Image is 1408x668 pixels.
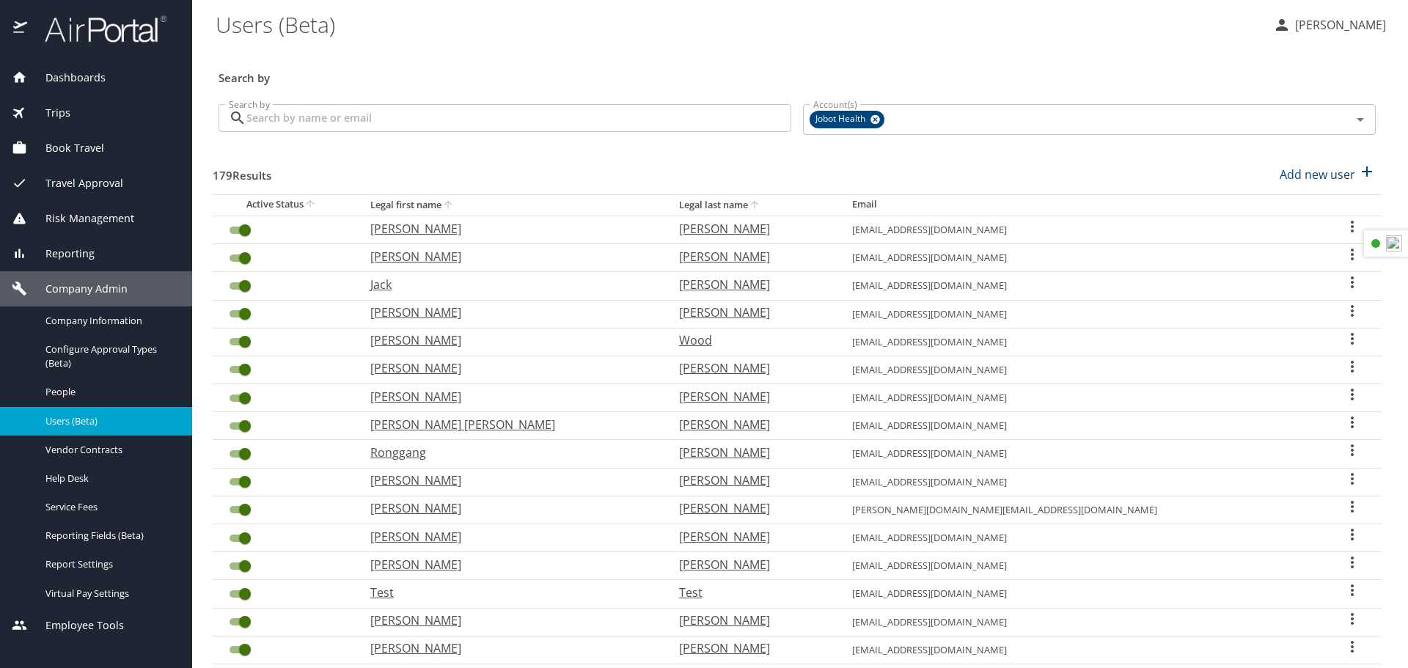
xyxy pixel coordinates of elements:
button: sort [748,199,763,213]
p: [PERSON_NAME] [679,499,823,517]
p: [PERSON_NAME] [370,639,650,657]
td: [EMAIL_ADDRESS][DOMAIN_NAME] [840,636,1322,664]
td: [EMAIL_ADDRESS][DOMAIN_NAME] [840,216,1322,243]
img: airportal-logo.png [29,15,166,43]
p: Ronggang [370,444,650,461]
span: Jobot Health [810,111,874,127]
p: [PERSON_NAME] [370,359,650,377]
span: Vendor Contracts [45,443,175,457]
span: Reporting [27,246,95,262]
td: [EMAIL_ADDRESS][DOMAIN_NAME] [840,580,1322,608]
span: Help Desk [45,471,175,485]
td: [EMAIL_ADDRESS][DOMAIN_NAME] [840,552,1322,580]
td: [EMAIL_ADDRESS][DOMAIN_NAME] [840,524,1322,552]
p: [PERSON_NAME] [370,304,650,321]
h1: Users (Beta) [216,1,1261,47]
td: [EMAIL_ADDRESS][DOMAIN_NAME] [840,328,1322,356]
h3: Search by [219,61,1376,87]
span: Users (Beta) [45,414,175,428]
p: [PERSON_NAME] [679,276,823,293]
span: Report Settings [45,557,175,571]
p: Wood [679,331,823,349]
p: [PERSON_NAME] [370,528,650,546]
p: [PERSON_NAME] [679,528,823,546]
p: [PERSON_NAME] [370,556,650,573]
p: [PERSON_NAME] [370,471,650,489]
button: sort [441,199,456,213]
p: Test [679,584,823,601]
th: Email [840,194,1322,216]
td: [EMAIL_ADDRESS][DOMAIN_NAME] [840,272,1322,300]
th: Active Status [213,194,359,216]
span: Reporting Fields (Beta) [45,529,175,543]
p: [PERSON_NAME] [1291,16,1386,34]
p: [PERSON_NAME] [679,388,823,405]
p: [PERSON_NAME] [679,444,823,461]
p: [PERSON_NAME] [PERSON_NAME] [370,416,650,433]
p: [PERSON_NAME] [679,556,823,573]
td: [EMAIL_ADDRESS][DOMAIN_NAME] [840,608,1322,636]
p: Test [370,584,650,601]
td: [EMAIL_ADDRESS][DOMAIN_NAME] [840,468,1322,496]
span: Risk Management [27,210,134,227]
td: [EMAIL_ADDRESS][DOMAIN_NAME] [840,356,1322,383]
span: Employee Tools [27,617,124,634]
td: [EMAIL_ADDRESS][DOMAIN_NAME] [840,412,1322,440]
div: Jobot Health [810,111,884,128]
button: sort [304,198,318,212]
td: [EMAIL_ADDRESS][DOMAIN_NAME] [840,384,1322,412]
span: Trips [27,105,70,121]
h3: 179 Results [213,158,271,184]
span: People [45,385,175,399]
p: [PERSON_NAME] [370,499,650,517]
p: [PERSON_NAME] [679,612,823,629]
p: [PERSON_NAME] [370,248,650,265]
p: [PERSON_NAME] [679,416,823,433]
p: [PERSON_NAME] [370,388,650,405]
p: [PERSON_NAME] [679,639,823,657]
th: Legal last name [667,194,840,216]
span: Service Fees [45,500,175,514]
img: icon-airportal.png [13,15,29,43]
button: Open [1350,109,1371,130]
p: [PERSON_NAME] [370,331,650,349]
span: Dashboards [27,70,106,86]
input: Search by name or email [246,104,791,132]
p: [PERSON_NAME] [679,304,823,321]
td: [EMAIL_ADDRESS][DOMAIN_NAME] [840,300,1322,328]
span: Book Travel [27,140,104,156]
p: [PERSON_NAME] [679,359,823,377]
p: Jack [370,276,650,293]
span: Company Information [45,314,175,328]
p: [PERSON_NAME] [370,220,650,238]
span: Travel Approval [27,175,123,191]
span: Virtual Pay Settings [45,587,175,601]
span: Configure Approval Types (Beta) [45,342,175,370]
td: [EMAIL_ADDRESS][DOMAIN_NAME] [840,440,1322,468]
button: Add new user [1274,158,1382,191]
p: Add new user [1280,166,1355,183]
button: [PERSON_NAME] [1267,12,1392,38]
p: [PERSON_NAME] [679,471,823,489]
p: [PERSON_NAME] [679,220,823,238]
p: [PERSON_NAME] [679,248,823,265]
span: Company Admin [27,281,128,297]
th: Legal first name [359,194,667,216]
td: [EMAIL_ADDRESS][DOMAIN_NAME] [840,244,1322,272]
p: [PERSON_NAME] [370,612,650,629]
td: [PERSON_NAME][DOMAIN_NAME][EMAIL_ADDRESS][DOMAIN_NAME] [840,496,1322,524]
